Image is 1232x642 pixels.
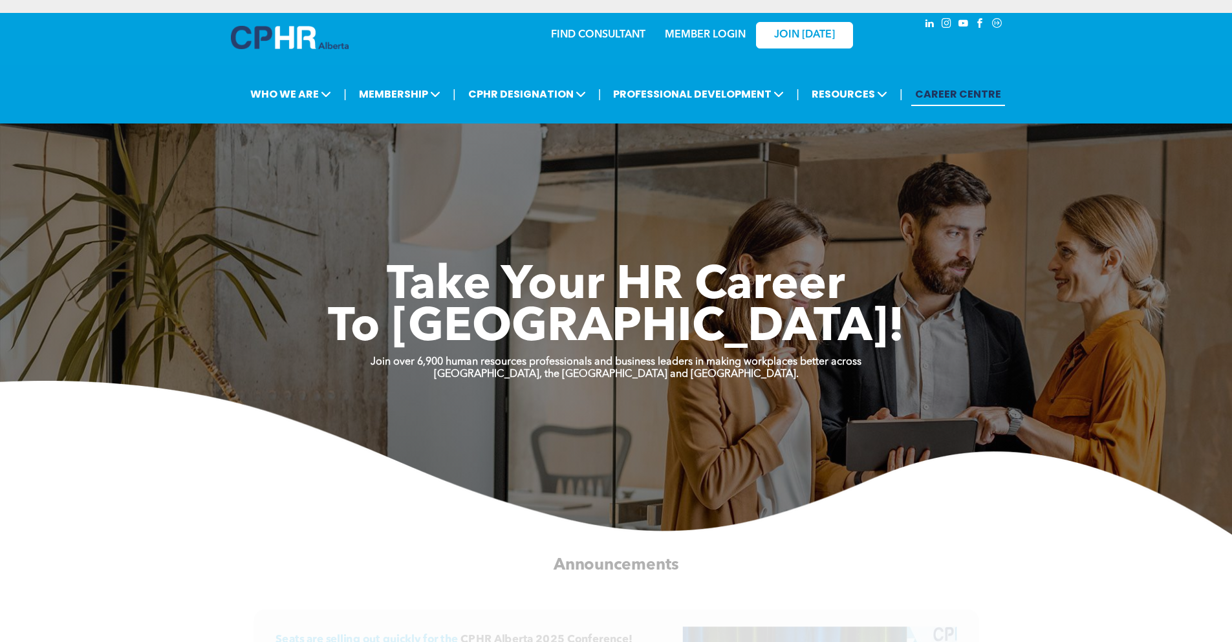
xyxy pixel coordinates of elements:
a: linkedin [923,16,937,34]
a: facebook [973,16,988,34]
span: RESOURCES [808,82,891,106]
img: A blue and white logo for cp alberta [231,26,349,49]
a: FIND CONSULTANT [551,30,645,40]
li: | [598,81,601,107]
li: | [343,81,347,107]
span: MEMBERSHIP [355,82,444,106]
a: JOIN [DATE] [756,22,853,48]
a: CAREER CENTRE [911,82,1005,106]
span: JOIN [DATE] [774,29,835,41]
a: instagram [940,16,954,34]
span: Take Your HR Career [387,263,845,310]
a: MEMBER LOGIN [665,30,746,40]
span: CPHR DESIGNATION [464,82,590,106]
span: PROFESSIONAL DEVELOPMENT [609,82,788,106]
li: | [453,81,456,107]
span: WHO WE ARE [246,82,335,106]
a: youtube [956,16,971,34]
strong: [GEOGRAPHIC_DATA], the [GEOGRAPHIC_DATA] and [GEOGRAPHIC_DATA]. [434,369,799,380]
li: | [796,81,799,107]
strong: Join over 6,900 human resources professionals and business leaders in making workplaces better ac... [371,357,861,367]
li: | [900,81,903,107]
span: To [GEOGRAPHIC_DATA]! [328,305,905,352]
span: Announcements [554,557,679,573]
a: Social network [990,16,1004,34]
